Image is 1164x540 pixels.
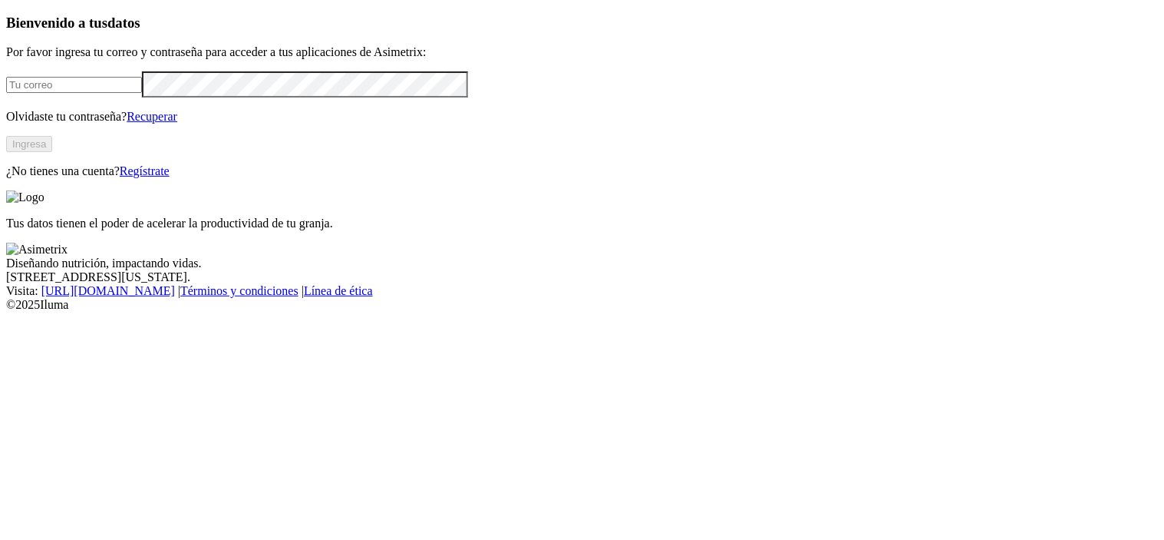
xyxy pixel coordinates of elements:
[107,15,140,31] span: datos
[180,284,298,297] a: Términos y condiciones
[6,190,45,204] img: Logo
[6,257,1158,270] div: Diseñando nutrición, impactando vidas.
[41,284,175,297] a: [URL][DOMAIN_NAME]
[6,15,1158,31] h3: Bienvenido a tus
[120,164,170,177] a: Regístrate
[6,110,1158,124] p: Olvidaste tu contraseña?
[6,45,1158,59] p: Por favor ingresa tu correo y contraseña para acceder a tus aplicaciones de Asimetrix:
[6,164,1158,178] p: ¿No tienes una cuenta?
[6,270,1158,284] div: [STREET_ADDRESS][US_STATE].
[6,284,1158,298] div: Visita : | |
[6,298,1158,312] div: © 2025 Iluma
[6,217,1158,230] p: Tus datos tienen el poder de acelerar la productividad de tu granja.
[6,243,68,257] img: Asimetrix
[304,284,373,297] a: Línea de ética
[6,77,142,93] input: Tu correo
[127,110,177,123] a: Recuperar
[6,136,52,152] button: Ingresa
